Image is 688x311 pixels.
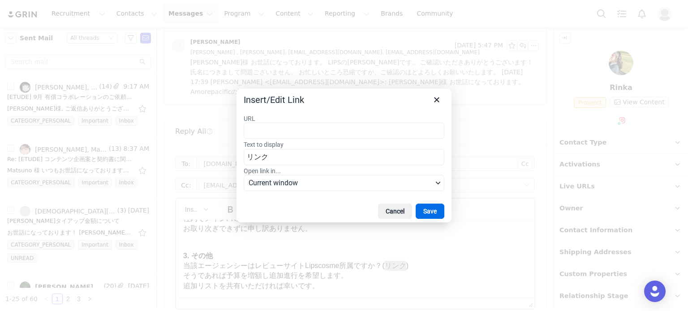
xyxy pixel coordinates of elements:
button: Save [416,204,444,219]
button: Open link in... [244,175,444,191]
div: [PERSON_NAME]様 [4,4,349,240]
div: 先日お送りさせていただきました受領メールについてご返信が来ていない状況ですので、ご確認をお願いできますと幸いです。 [4,42,349,58]
div: お世話になっております。 [10,269,349,277]
span: Current window [249,178,433,188]
div: お世話になっております。 [4,19,349,27]
label: Open link in... [244,167,444,175]
strong: 3. その他 [7,32,37,40]
div: 受領メールにつきまして本日ご確認・ご返信いただけそうでしょうか？ [10,293,349,301]
label: Text to display [244,141,444,149]
div: Open Intercom Messenger [644,281,666,302]
a: [DOMAIN_NAME][EMAIL_ADDRESS][DOMAIN_NAME] [99,247,256,254]
div: LIPSの[PERSON_NAME]です。 [4,27,349,35]
label: URL [244,115,444,123]
div: また[PERSON_NAME]に届いております商品についてですが、[PERSON_NAME]はクラウドクッションでの投稿予定でしたが、カールフィックスマスカラのみが入っておりました..! [4,65,349,81]
img: IMG_7239.jpg [4,97,165,217]
button: Close [429,92,444,107]
div: Insert/Edit Link [244,94,304,106]
div: [DATE] 16:42 [PERSON_NAME] < >: [4,247,349,254]
div: お忙しいところ恐縮ですが、ご確認のほどよろしくお願いいたします。 [4,225,349,233]
p: 当該エージェンシーはレビューサイトLipscosme所属ですか？(リンク) そうであれば予算を増額し追加進行を希望します。 追加リストを共有いただければ幸いです。 [7,21,351,71]
div: クラウドクッションの商品を再送いただけますでしょうか？ [4,81,349,89]
div: LIPSの[PERSON_NAME]です。 [10,277,349,285]
button: Cancel [378,204,412,219]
